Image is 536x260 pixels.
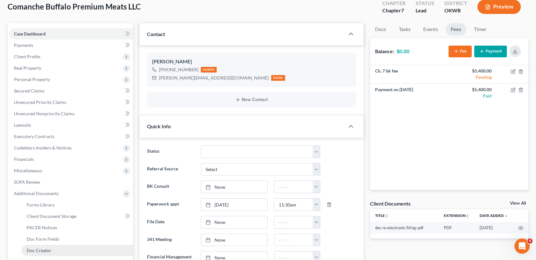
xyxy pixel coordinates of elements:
[22,199,133,211] a: Forms Library
[274,234,313,246] input: -- : --
[22,245,133,256] a: Doc Creator
[510,201,526,206] a: View All
[370,23,391,35] a: Docs
[454,74,492,80] div: Pending
[9,131,133,142] a: Executory Contracts
[14,191,59,196] span: Additional Documents
[14,31,46,36] span: Case Dashboard
[14,42,33,48] span: Payments
[14,65,41,71] span: Real Property
[14,134,54,139] span: Executory Contracts
[14,145,72,150] span: Codebtors Insiders & Notices
[14,88,44,93] span: Secured Claims
[385,214,389,218] i: unfold_more
[474,46,507,57] button: Payment
[144,234,198,246] label: 341 Meeting
[9,85,133,97] a: Secured Claims
[144,163,198,176] label: Referral Source
[201,234,267,246] a: None
[9,108,133,119] a: Unsecured Nonpriority Claims
[144,216,198,229] label: File Date
[370,65,449,84] td: Ch. 7 bk fee
[271,75,285,81] div: home
[144,198,198,211] label: Paperwork appt
[201,181,267,193] a: None
[14,156,34,162] span: Financials
[274,181,313,193] input: -- : --
[201,216,267,228] a: None
[382,7,405,14] div: Chapter
[9,28,133,40] a: Case Dashboard
[9,176,133,188] a: SOFA Review
[444,213,469,218] a: Extensionunfold_more
[514,238,530,254] iframe: Intercom live chat
[152,58,351,66] div: [PERSON_NAME]
[480,213,508,218] a: Date Added expand_more
[14,77,50,82] span: Personal Property
[454,86,492,93] div: $5,400.00
[27,236,59,242] span: Doc Form Fields
[527,238,533,244] span: 4
[22,222,133,233] a: PACER Notices
[394,23,416,35] a: Tasks
[144,181,198,193] label: BK Consult
[449,46,472,57] button: Fee
[147,123,171,129] span: Quick Info
[14,99,66,105] span: Unsecured Priority Claims
[159,67,198,73] div: [PHONE_NUMBER]
[27,225,57,230] span: PACER Notices
[9,40,133,51] a: Payments
[454,93,492,99] div: Paid
[14,111,74,116] span: Unsecured Nonpriority Claims
[201,199,267,211] a: [DATE]
[469,23,492,35] a: Timer
[14,179,40,185] span: SOFA Review
[274,216,313,228] input: -- : --
[439,222,475,233] td: PDF
[22,211,133,222] a: Client Document Storage
[147,31,165,37] span: Contact
[401,7,404,13] span: 7
[201,67,217,73] div: mobile
[370,84,449,102] td: Payment on [DATE]
[466,214,469,218] i: unfold_more
[446,23,466,35] a: Fees
[370,222,439,233] td: dec re electronic filing-pdf
[27,248,51,253] span: Doc Creator
[454,68,492,74] div: $5,400.00
[274,199,313,211] input: -- : --
[418,23,443,35] a: Events
[14,168,42,173] span: Miscellaneous
[22,233,133,245] a: Doc Form Fields
[144,145,198,158] label: Status
[14,122,31,128] span: Lawsuits
[375,48,394,54] strong: Balance:
[159,75,269,81] div: [PERSON_NAME][EMAIL_ADDRESS][DOMAIN_NAME]
[444,7,467,14] div: OKWB
[475,222,513,233] td: [DATE]
[370,200,411,207] div: Client Documents
[9,97,133,108] a: Unsecured Priority Claims
[27,202,54,207] span: Forms Library
[9,119,133,131] a: Lawsuits
[504,214,508,218] i: expand_more
[27,213,76,219] span: Client Document Storage
[8,2,141,11] span: Comanche Buffalo Premium Meats LLC
[397,48,409,54] strong: $0.00
[152,97,351,102] button: New Contact
[416,7,434,14] div: Lead
[14,54,40,59] span: Client Profile
[375,213,389,218] a: Titleunfold_more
